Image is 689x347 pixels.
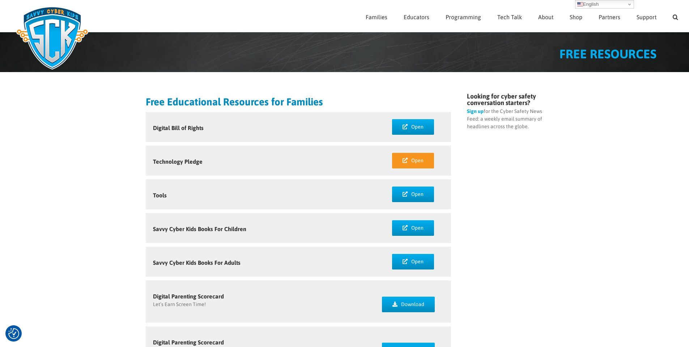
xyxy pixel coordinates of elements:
span: Open [411,124,424,130]
span: Programming [446,14,481,20]
img: Revisit consent button [8,328,19,339]
span: Open [411,259,424,265]
button: Consent Preferences [8,328,19,339]
h5: Digital Parenting Scorecard [153,293,368,299]
span: Shop [570,14,582,20]
a: Open [392,153,434,168]
a: Open [392,119,434,135]
span: Open [411,191,424,197]
span: Tech Talk [497,14,522,20]
h5: Savvy Cyber Kids Books For Children [153,226,368,232]
img: Savvy Cyber Kids Logo [11,2,94,74]
span: Support [637,14,656,20]
h5: Tools [153,192,368,198]
span: FREE RESOURCES [560,47,656,61]
a: Sign up [467,108,484,114]
a: Download [382,297,435,312]
span: Open [411,225,424,231]
h5: Digital Bill of Rights [153,125,368,131]
h5: Technology Pledge [153,159,368,164]
a: Open [392,220,434,236]
h5: Savvy Cyber Kids Books For Adults [153,260,368,266]
p: Let’s Earn Screen Time! [153,301,368,308]
span: About [538,14,553,20]
h5: Digital Parenting Scorecard [153,339,368,345]
p: for the Cyber Safety News Feed: a weekly email summary of headlines across the globe. [467,108,543,130]
a: Open [392,254,434,269]
span: Educators [404,14,429,20]
span: Families [366,14,387,20]
span: Open [411,158,424,164]
span: Partners [599,14,620,20]
img: en [577,1,583,7]
h2: Free Educational Resources for Families [146,97,451,107]
h4: Looking for cyber safety conversation starters? [467,93,543,106]
a: Open [392,187,434,202]
span: Download [401,301,424,308]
